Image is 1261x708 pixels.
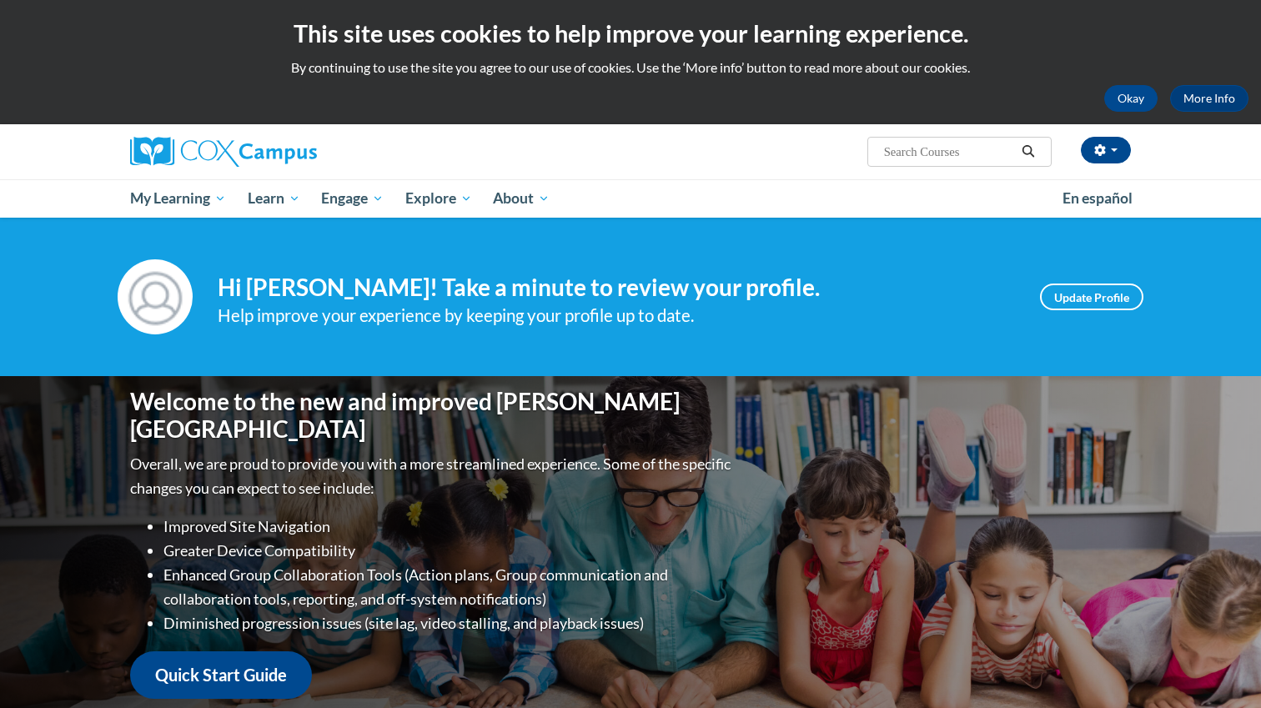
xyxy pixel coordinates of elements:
iframe: Button to launch messaging window [1194,641,1248,695]
a: My Learning [119,179,237,218]
span: My Learning [130,188,226,208]
button: Search [1016,142,1041,162]
span: Learn [248,188,300,208]
h1: Welcome to the new and improved [PERSON_NAME][GEOGRAPHIC_DATA] [130,388,735,444]
p: By continuing to use the site you agree to our use of cookies. Use the ‘More info’ button to read... [13,58,1248,77]
input: Search Courses [882,142,1016,162]
span: Engage [321,188,384,208]
li: Diminished progression issues (site lag, video stalling, and playback issues) [163,611,735,635]
img: Cox Campus [130,137,317,167]
span: En español [1063,189,1133,207]
div: Help improve your experience by keeping your profile up to date. [218,302,1015,329]
h4: Hi [PERSON_NAME]! Take a minute to review your profile. [218,274,1015,302]
span: Explore [405,188,472,208]
h2: This site uses cookies to help improve your learning experience. [13,17,1248,50]
li: Improved Site Navigation [163,515,735,539]
div: Main menu [105,179,1156,218]
a: Explore [394,179,483,218]
img: Profile Image [118,259,193,334]
p: Overall, we are proud to provide you with a more streamlined experience. Some of the specific cha... [130,452,735,500]
button: Account Settings [1081,137,1131,163]
li: Enhanced Group Collaboration Tools (Action plans, Group communication and collaboration tools, re... [163,563,735,611]
a: Quick Start Guide [130,651,312,699]
li: Greater Device Compatibility [163,539,735,563]
a: About [483,179,561,218]
a: Update Profile [1040,284,1143,310]
a: Learn [237,179,311,218]
span: About [493,188,550,208]
button: Okay [1104,85,1158,112]
a: En español [1052,181,1143,216]
a: More Info [1170,85,1248,112]
a: Engage [310,179,394,218]
a: Cox Campus [130,137,447,167]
